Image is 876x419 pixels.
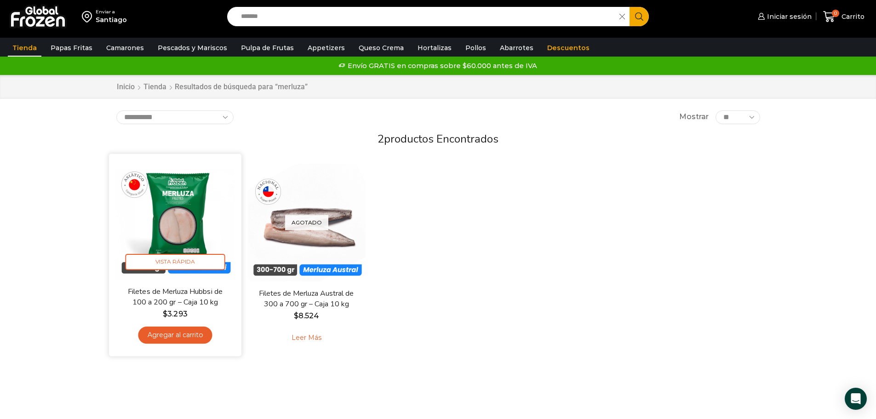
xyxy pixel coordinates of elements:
[121,286,228,308] a: Filetes de Merluza Hubbsi de 100 a 200 gr – Caja 10 kg
[277,328,336,348] a: Leé más sobre “Filetes de Merluza Austral de 300 a 700 gr - Caja 10 kg”
[46,39,97,57] a: Papas Fritas
[82,9,96,24] img: address-field-icon.svg
[378,132,384,146] span: 2
[175,82,308,91] h1: Resultados de búsqueda para “merluza”
[543,39,594,57] a: Descuentos
[285,215,328,230] p: Agotado
[8,39,41,57] a: Tienda
[294,311,298,320] span: $
[630,7,649,26] button: Search button
[756,7,812,26] a: Iniciar sesión
[116,110,234,124] select: Pedido de la tienda
[116,82,135,92] a: Inicio
[413,39,456,57] a: Hortalizas
[384,132,498,146] span: productos encontrados
[102,39,149,57] a: Camarones
[138,327,212,344] a: Agregar al carrito: “Filetes de Merluza Hubbsi de 100 a 200 gr – Caja 10 kg”
[236,39,298,57] a: Pulpa de Frutas
[116,82,308,92] nav: Breadcrumb
[163,309,167,318] span: $
[495,39,538,57] a: Abarrotes
[832,10,839,17] span: 0
[96,15,127,24] div: Santiago
[303,39,349,57] a: Appetizers
[253,288,359,310] a: Filetes de Merluza Austral de 300 a 700 gr – Caja 10 kg
[839,12,865,21] span: Carrito
[765,12,812,21] span: Iniciar sesión
[461,39,491,57] a: Pollos
[257,258,356,275] span: Vista Rápida
[354,39,408,57] a: Queso Crema
[125,254,225,270] span: Vista Rápida
[163,309,187,318] bdi: 3.293
[143,82,167,92] a: Tienda
[821,6,867,28] a: 0 Carrito
[294,311,319,320] bdi: 8.524
[679,112,709,122] span: Mostrar
[96,9,127,15] div: Enviar a
[845,388,867,410] div: Open Intercom Messenger
[153,39,232,57] a: Pescados y Mariscos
